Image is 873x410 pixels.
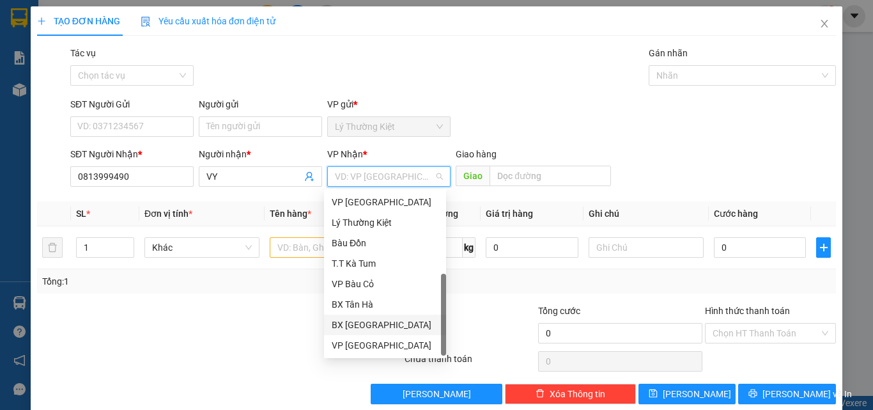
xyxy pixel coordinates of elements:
span: [PERSON_NAME] [663,387,731,401]
div: VP [GEOGRAPHIC_DATA] [332,338,438,352]
input: VD: Bàn, Ghế [270,237,385,258]
div: châu [122,26,225,42]
span: Giao hàng [456,149,497,159]
div: Người gửi [199,97,322,111]
span: Tổng cước [538,306,580,316]
span: plus [37,17,46,26]
div: SĐT Người Gửi [70,97,194,111]
span: printer [748,389,757,399]
label: Tác vụ [70,48,96,58]
span: Gửi: [11,12,31,26]
span: delete [536,389,545,399]
span: VP Nhận [327,149,363,159]
span: user-add [304,171,314,182]
div: Bàu Đồn [332,236,438,250]
button: [PERSON_NAME] [371,384,502,404]
div: VP Bàu Cỏ [332,277,438,291]
input: Ghi Chú [589,237,704,258]
div: BX Tân Châu [324,315,446,335]
div: Bàu Đồn [324,233,446,253]
div: VP Bàu Cỏ [324,274,446,294]
button: save[PERSON_NAME] [638,384,736,404]
div: 40.000 [120,83,226,100]
div: Lý Thường Kiệt [11,11,113,42]
span: save [649,389,658,399]
button: deleteXóa Thông tin [505,384,636,404]
span: Xóa Thông tin [550,387,605,401]
div: BX Tân Hà [324,294,446,315]
img: icon [141,17,151,27]
label: Gán nhãn [649,48,688,58]
span: Yêu cầu xuất hóa đơn điện tử [141,16,275,26]
div: Bàu Đồn [122,11,225,26]
button: printer[PERSON_NAME] và In [738,384,836,404]
div: BX Tân Hà [332,297,438,311]
button: plus [816,237,831,258]
div: T.T Kà Tum [324,253,446,274]
div: SĐT Người Nhận [70,147,194,161]
span: TẠO ĐƠN HÀNG [37,16,120,26]
span: Giao [456,166,490,186]
span: plus [817,242,830,253]
th: Ghi chú [583,201,709,226]
span: Nhận: [122,12,153,26]
div: VP Tân Bình [324,192,446,212]
span: Tên hàng [270,209,311,219]
span: Cước hàng [714,209,758,219]
span: CC : [120,86,138,99]
span: Giá trị hàng [486,209,533,219]
div: Người nhận [199,147,322,161]
span: [PERSON_NAME] và In [762,387,852,401]
label: Hình thức thanh toán [705,306,790,316]
div: Chưa thanh toán [403,352,537,374]
button: Close [807,6,842,42]
div: 0936028208 [11,57,113,75]
div: BX [GEOGRAPHIC_DATA] [332,318,438,332]
div: VP [GEOGRAPHIC_DATA] [332,195,438,209]
div: Tổng: 1 [42,274,338,288]
span: Đơn vị tính [144,209,192,219]
input: 0 [486,237,578,258]
span: [PERSON_NAME] [403,387,471,401]
div: Lý Thường Kiệt [324,212,446,233]
div: Lý Thường Kiệt [332,216,438,230]
button: delete [42,237,63,258]
div: 0968369646 [122,42,225,59]
span: close [819,19,830,29]
span: Khác [152,238,252,257]
input: Dọc đường [490,166,611,186]
div: Phú [11,42,113,57]
div: VP gửi [327,97,451,111]
span: SL [76,209,86,219]
span: kg [463,237,475,258]
span: Lý Thường Kiệt [335,117,443,136]
div: T.T Kà Tum [332,256,438,271]
div: VP Ninh Sơn [324,335,446,356]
